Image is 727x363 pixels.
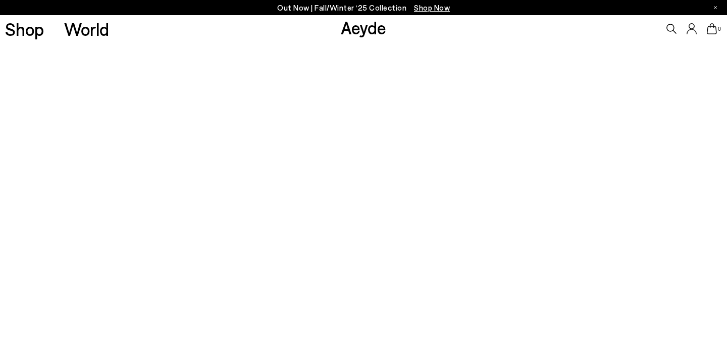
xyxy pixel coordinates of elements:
span: 0 [717,26,722,32]
a: World [64,20,109,38]
span: Navigate to /collections/new-in [414,3,450,12]
a: Aeyde [341,17,386,38]
p: Out Now | Fall/Winter ‘25 Collection [277,2,450,14]
a: Shop [5,20,44,38]
a: 0 [707,23,717,34]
